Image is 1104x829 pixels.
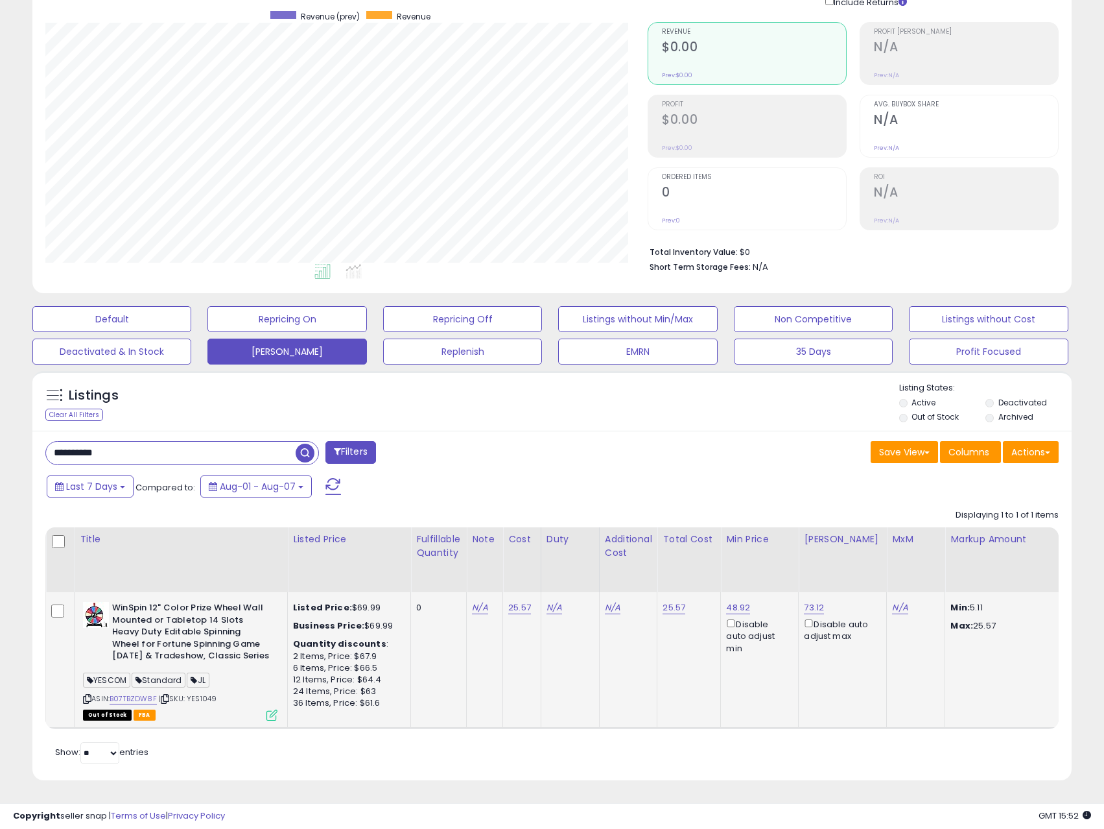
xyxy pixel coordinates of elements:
button: 35 Days [734,339,893,365]
h2: $0.00 [662,40,846,57]
div: MxM [892,533,939,546]
button: Listings without Min/Max [558,306,717,332]
h5: Listings [69,387,119,405]
b: WinSpin 12" Color Prize Wheel Wall Mounted or Tabletop 14 Slots Heavy Duty Editable Spinning Whee... [112,602,270,666]
th: CSV column name: cust_attr_1_Duty [541,527,599,592]
div: Additional Cost [605,533,652,560]
span: JL [187,673,209,688]
small: Prev: N/A [874,144,899,152]
button: Aug-01 - Aug-07 [200,475,312,498]
b: Business Price: [293,619,364,632]
strong: Copyright [13,810,60,822]
div: Displaying 1 to 1 of 1 items [956,509,1059,522]
th: CSV column name: cust_attr_4_MxM [887,527,945,592]
span: Show: entries [55,746,148,758]
button: Profit Focused [909,339,1068,365]
span: Aug-01 - Aug-07 [220,480,296,493]
span: FBA [134,710,156,721]
a: N/A [605,601,620,614]
div: 36 Items, Price: $61.6 [293,697,401,709]
small: Prev: 0 [662,217,680,224]
div: Markup Amount [950,533,1063,546]
label: Out of Stock [911,411,959,422]
h2: N/A [874,40,1058,57]
button: Repricing Off [383,306,542,332]
span: Ordered Items [662,174,846,181]
strong: Min: [950,601,970,614]
button: Last 7 Days [47,475,134,498]
div: seller snap | | [13,810,225,823]
div: Total Cost [663,533,715,546]
span: Standard [132,673,185,688]
span: Revenue (prev) [301,11,360,22]
button: Non Competitive [734,306,893,332]
span: Avg. Buybox Share [874,101,1058,108]
button: Deactivated & In Stock [32,339,191,365]
span: Profit [PERSON_NAME] [874,29,1058,36]
div: ASIN: [83,602,277,719]
div: Title [80,533,282,546]
th: CSV column name: cust_attr_3_Total Cost [657,527,721,592]
div: 12 Items, Price: $64.4 [293,674,401,686]
b: Quantity discounts [293,638,386,650]
img: 41GtbrlG4PL._SL40_.jpg [83,602,109,628]
span: Revenue [397,11,430,22]
div: : [293,638,401,650]
a: B07TBZDW8F [110,693,157,704]
small: Prev: N/A [874,71,899,79]
span: YESCOM [83,673,130,688]
a: N/A [546,601,562,614]
small: Prev: $0.00 [662,144,692,152]
div: Note [472,533,497,546]
span: Revenue [662,29,846,36]
div: Disable auto adjust min [726,617,788,655]
div: Cost [508,533,535,546]
button: EMRN [558,339,717,365]
a: Terms of Use [111,810,166,822]
a: N/A [472,601,487,614]
p: Listing States: [899,382,1072,394]
span: 2025-08-15 15:52 GMT [1039,810,1091,822]
span: N/A [753,261,768,273]
div: Listed Price [293,533,405,546]
a: Privacy Policy [168,810,225,822]
span: Profit [662,101,846,108]
small: Prev: $0.00 [662,71,692,79]
div: Disable auto adjust max [804,617,876,642]
div: 2 Items, Price: $67.9 [293,651,401,662]
button: Filters [325,441,376,464]
div: 24 Items, Price: $63 [293,686,401,697]
button: [PERSON_NAME] [207,339,366,365]
div: $69.99 [293,620,401,632]
button: Actions [1003,441,1059,463]
p: 25.57 [950,620,1058,632]
button: Repricing On [207,306,366,332]
b: Short Term Storage Fees: [650,261,751,272]
b: Listed Price: [293,601,352,614]
li: $0 [650,243,1049,259]
span: Columns [948,446,989,459]
p: 5.11 [950,602,1058,614]
div: Duty [546,533,594,546]
div: 6 Items, Price: $66.5 [293,662,401,674]
h2: $0.00 [662,112,846,130]
div: Clear All Filters [45,409,103,421]
div: 0 [416,602,456,614]
span: Compared to: [135,481,195,494]
div: [PERSON_NAME] [804,533,881,546]
label: Active [911,397,935,408]
button: Listings without Cost [909,306,1068,332]
button: Columns [940,441,1001,463]
button: Replenish [383,339,542,365]
h2: 0 [662,185,846,202]
a: 25.57 [508,601,531,614]
label: Deactivated [998,397,1047,408]
a: N/A [892,601,908,614]
h2: N/A [874,112,1058,130]
a: 73.12 [804,601,824,614]
small: Prev: N/A [874,217,899,224]
label: Archived [998,411,1033,422]
span: All listings that are currently out of stock and unavailable for purchase on Amazon [83,710,132,721]
a: 25.57 [663,601,685,614]
div: $69.99 [293,602,401,614]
